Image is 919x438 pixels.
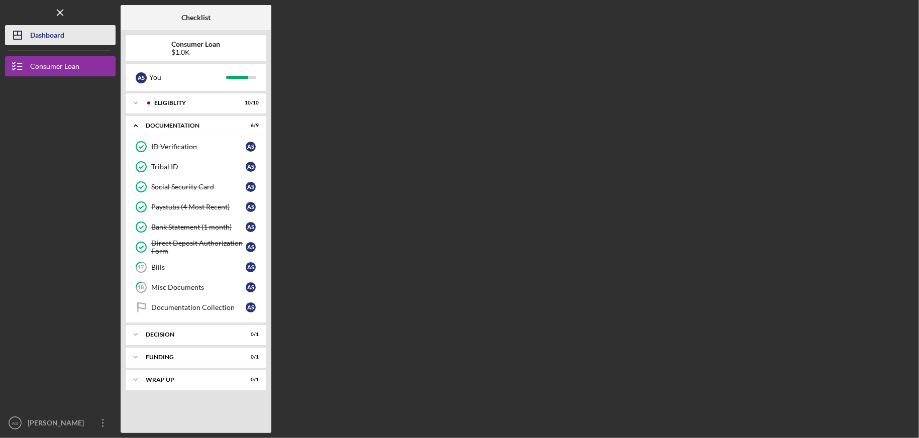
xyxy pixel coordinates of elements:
button: Consumer Loan [5,56,116,76]
div: 10 / 10 [241,100,259,106]
div: Wrap up [146,377,234,383]
b: Checklist [181,14,211,22]
div: Social Security Card [151,183,246,191]
div: Funding [146,354,234,360]
a: Tribal IDAS [131,157,261,177]
div: Paystubs (4 Most Recent) [151,203,246,211]
div: 0 / 1 [241,332,259,338]
tspan: 18 [138,284,144,291]
a: Paystubs (4 Most Recent)AS [131,197,261,217]
text: AS [12,420,19,426]
div: A S [136,72,147,83]
div: A S [246,262,256,272]
div: Consumer Loan [30,56,79,79]
tspan: 17 [138,264,145,271]
div: Bills [151,263,246,271]
div: A S [246,302,256,312]
div: 6 / 9 [241,123,259,129]
a: ID VerificationAS [131,137,261,157]
b: Consumer Loan [172,40,221,48]
div: A S [246,162,256,172]
a: Bank Statement (1 month)AS [131,217,261,237]
div: A S [246,282,256,292]
div: 0 / 1 [241,354,259,360]
a: Social Security CardAS [131,177,261,197]
div: ID Verification [151,143,246,151]
div: Decision [146,332,234,338]
div: Misc Documents [151,283,246,291]
div: [PERSON_NAME] [25,413,90,435]
a: Documentation CollectionAS [131,297,261,317]
div: Tribal ID [151,163,246,171]
div: Direct Deposit Authorization Form [151,239,246,255]
div: A S [246,142,256,152]
div: Eligiblity [154,100,234,106]
div: 0 / 1 [241,377,259,383]
div: Bank Statement (1 month) [151,223,246,231]
div: A S [246,182,256,192]
div: A S [246,222,256,232]
button: AS[PERSON_NAME] [5,413,116,433]
div: Documentation [146,123,234,129]
div: $1.0K [172,48,221,56]
button: Dashboard [5,25,116,45]
a: Direct Deposit Authorization FormAS [131,237,261,257]
div: You [149,69,226,86]
a: 17BillsAS [131,257,261,277]
div: Documentation Collection [151,303,246,311]
a: 18Misc DocumentsAS [131,277,261,297]
div: Dashboard [30,25,64,48]
div: A S [246,202,256,212]
div: A S [246,242,256,252]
